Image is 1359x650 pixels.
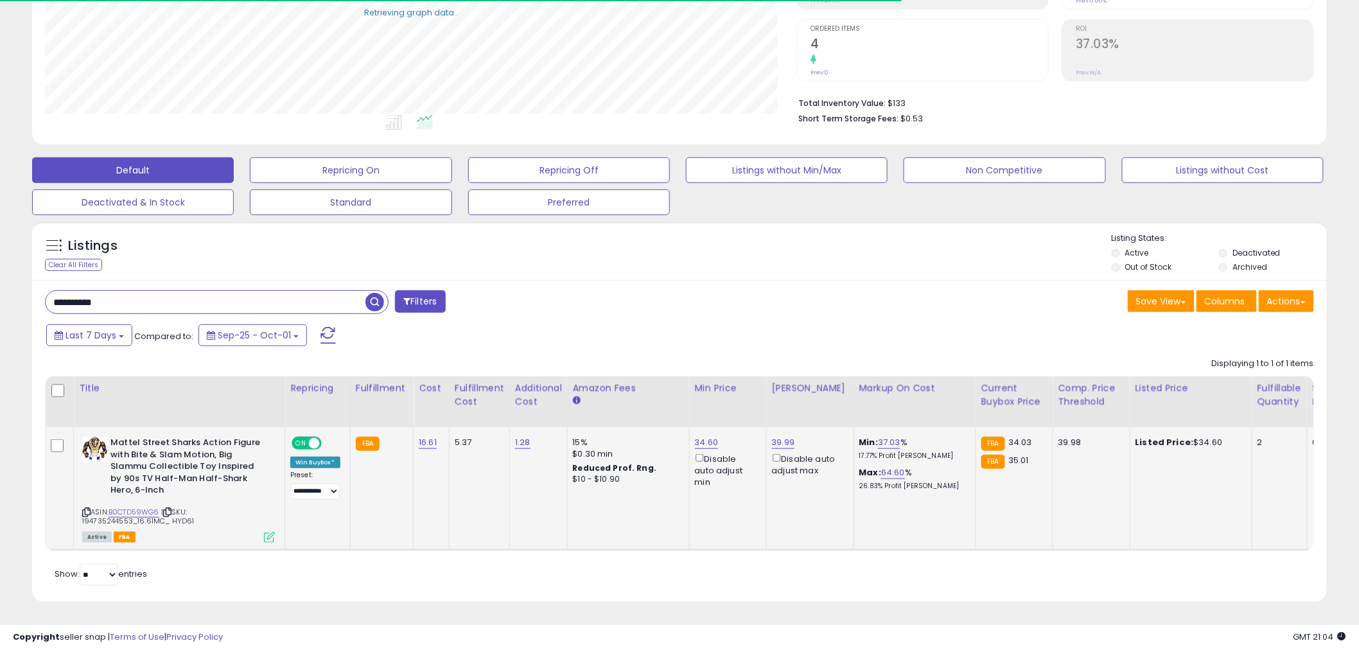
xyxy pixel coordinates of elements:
[900,112,923,125] span: $0.53
[110,437,267,500] b: Mattel Street Sharks Action Figure with Bite & Slam Motion, Big Slammu Collectible Toy Inspired b...
[859,466,882,479] b: Max:
[455,437,500,448] div: 5.37
[114,532,136,543] span: FBA
[573,448,679,460] div: $0.30 min
[1135,437,1242,448] div: $34.60
[859,382,970,395] div: Markup on Cost
[695,452,757,488] div: Disable auto adjust min
[981,437,1005,451] small: FBA
[1212,358,1314,370] div: Displaying 1 to 1 of 1 items
[166,631,223,643] a: Privacy Policy
[395,290,445,313] button: Filters
[110,631,164,643] a: Terms of Use
[1128,290,1195,312] button: Save View
[904,157,1105,183] button: Non Competitive
[419,436,437,449] a: 16.61
[356,437,380,451] small: FBA
[320,438,340,449] span: OFF
[1008,454,1029,466] span: 35.01
[573,382,684,395] div: Amazon Fees
[1112,233,1327,245] p: Listing States:
[573,395,581,407] small: Amazon Fees.
[82,437,107,462] img: 41bj6e0JNKL._SL40_.jpg
[798,94,1304,110] li: $133
[772,382,848,395] div: [PERSON_NAME]
[468,157,670,183] button: Repricing Off
[1125,261,1172,272] label: Out of Stock
[1076,37,1313,54] h2: 37.03%
[811,26,1048,33] span: Ordered Items
[364,7,458,19] div: Retrieving graph data..
[772,436,795,449] a: 39.99
[55,568,147,580] span: Show: entries
[68,237,118,255] h5: Listings
[46,324,132,346] button: Last 7 Days
[515,436,530,449] a: 1.28
[419,382,444,395] div: Cost
[859,436,879,448] b: Min:
[981,455,1005,469] small: FBA
[455,382,504,408] div: Fulfillment Cost
[290,382,345,395] div: Repricing
[798,113,899,124] b: Short Term Storage Fees:
[1293,631,1346,643] span: 2025-10-9 21:04 GMT
[134,330,193,342] span: Compared to:
[13,631,223,644] div: seller snap | |
[573,462,657,473] b: Reduced Prof. Rng.
[811,69,829,76] small: Prev: 0
[1259,290,1314,312] button: Actions
[1205,295,1245,308] span: Columns
[82,437,275,541] div: ASIN:
[859,437,966,461] div: %
[109,507,159,518] a: B0CTD59WG6
[881,466,905,479] a: 64.60
[356,382,408,395] div: Fulfillment
[66,329,116,342] span: Last 7 Days
[1197,290,1257,312] button: Columns
[811,37,1048,54] h2: 4
[859,452,966,461] p: 17.77% Profit [PERSON_NAME]
[468,189,670,215] button: Preferred
[1135,382,1247,395] div: Listed Price
[293,438,309,449] span: ON
[82,532,112,543] span: All listings currently available for purchase on Amazon
[13,631,60,643] strong: Copyright
[1313,437,1334,448] div: 0.00
[981,382,1048,408] div: Current Buybox Price
[218,329,291,342] span: Sep-25 - Oct-01
[250,189,452,215] button: Standard
[45,259,102,271] div: Clear All Filters
[878,436,900,449] a: 37.03
[859,482,966,491] p: 26.83% Profit [PERSON_NAME]
[290,457,340,468] div: Win BuyBox *
[79,382,279,395] div: Title
[32,189,234,215] button: Deactivated & In Stock
[1313,382,1338,408] div: Ship Price
[32,157,234,183] button: Default
[854,376,976,427] th: The percentage added to the cost of goods (COGS) that forms the calculator for Min & Max prices.
[573,437,679,448] div: 15%
[1258,382,1302,408] div: Fulfillable Quantity
[573,474,679,485] div: $10 - $10.90
[1135,436,1194,448] b: Listed Price:
[1232,261,1267,272] label: Archived
[1076,26,1313,33] span: ROI
[515,382,562,408] div: Additional Cost
[1232,247,1281,258] label: Deactivated
[1008,436,1032,448] span: 34.03
[250,157,452,183] button: Repricing On
[695,436,719,449] a: 34.60
[1058,437,1120,448] div: 39.98
[1125,247,1149,258] label: Active
[1058,382,1125,408] div: Comp. Price Threshold
[772,452,844,477] div: Disable auto adjust max
[859,467,966,491] div: %
[695,382,761,395] div: Min Price
[1076,69,1101,76] small: Prev: N/A
[686,157,888,183] button: Listings without Min/Max
[1122,157,1324,183] button: Listings without Cost
[798,98,886,109] b: Total Inventory Value:
[1258,437,1297,448] div: 2
[290,471,340,500] div: Preset:
[82,507,195,526] span: | SKU: 194735244553_16.61MC_ HYD61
